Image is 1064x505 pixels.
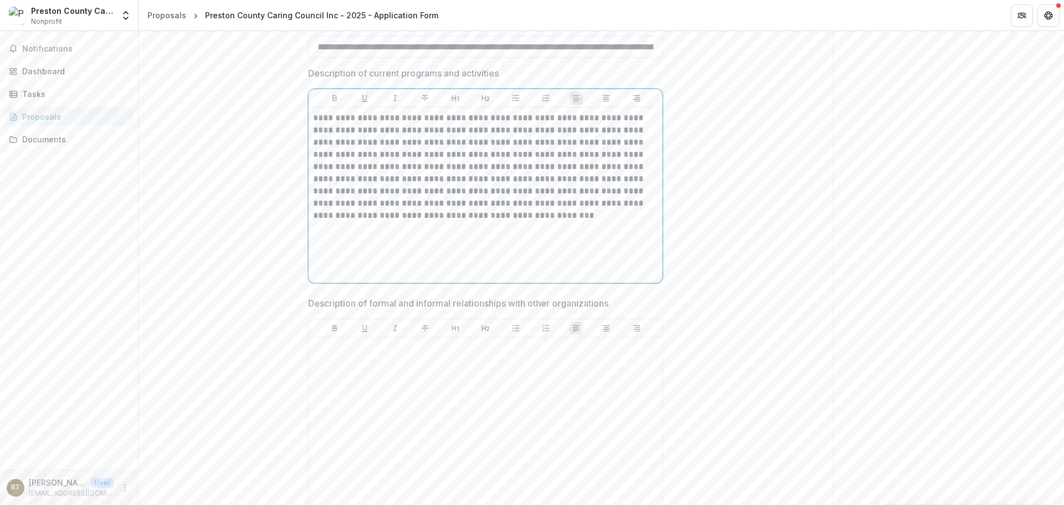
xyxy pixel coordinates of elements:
[29,488,114,498] p: [EMAIL_ADDRESS][DOMAIN_NAME]
[22,111,125,123] div: Proposals
[22,65,125,77] div: Dashboard
[509,322,523,335] button: Bullet List
[4,130,134,149] a: Documents
[205,9,438,21] div: Preston County Caring Council Inc - 2025 - Application Form
[1037,4,1060,27] button: Get Help
[509,91,523,105] button: Bullet List
[600,322,613,335] button: Align Center
[4,62,134,80] a: Dashboard
[388,91,402,105] button: Italicize
[1011,4,1033,27] button: Partners
[9,7,27,24] img: Preston County Caring Council Inc
[600,91,613,105] button: Align Center
[358,322,371,335] button: Underline
[147,9,186,21] div: Proposals
[143,7,443,23] nav: breadcrumb
[91,478,114,488] p: User
[31,17,62,27] span: Nonprofit
[388,322,402,335] button: Italicize
[308,297,608,310] p: Description of formal and informal relationships with other organizations
[570,322,583,335] button: Align Left
[570,91,583,105] button: Align Left
[4,85,134,103] a: Tasks
[449,322,462,335] button: Heading 1
[539,322,553,335] button: Ordered List
[328,91,341,105] button: Bold
[22,44,129,54] span: Notifications
[4,108,134,126] a: Proposals
[118,481,131,494] button: More
[11,484,20,491] div: barbara thorn
[29,477,86,488] p: [PERSON_NAME]
[418,322,432,335] button: Strike
[4,40,134,58] button: Notifications
[479,322,492,335] button: Heading 2
[118,4,134,27] button: Open entity switcher
[143,7,191,23] a: Proposals
[308,67,499,80] p: Description of current programs and activities
[22,88,125,100] div: Tasks
[449,91,462,105] button: Heading 1
[22,134,125,145] div: Documents
[479,91,492,105] button: Heading 2
[328,322,341,335] button: Bold
[31,5,114,17] div: Preston County Caring Council Inc
[630,91,643,105] button: Align Right
[539,91,553,105] button: Ordered List
[418,91,432,105] button: Strike
[358,91,371,105] button: Underline
[630,322,643,335] button: Align Right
